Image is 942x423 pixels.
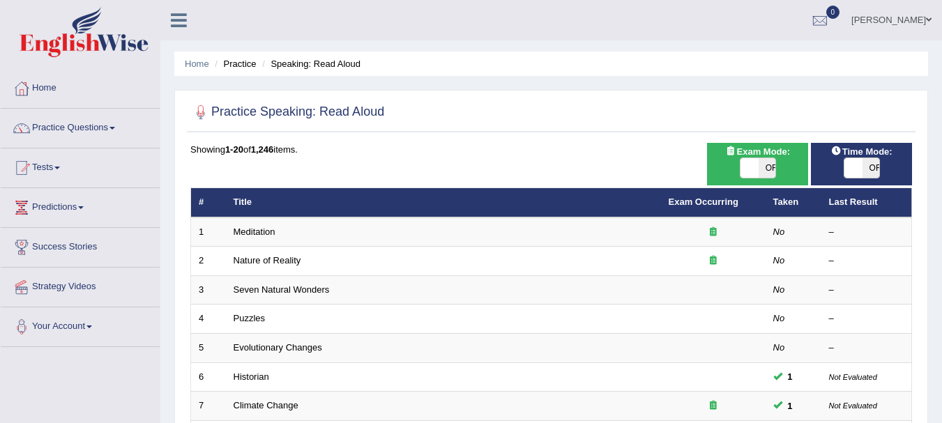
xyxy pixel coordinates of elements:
span: 0 [826,6,840,19]
div: – [829,226,904,239]
a: Exam Occurring [669,197,738,207]
div: Exam occurring question [669,226,758,239]
span: You can still take this question [782,369,798,384]
li: Speaking: Read Aloud [259,57,360,70]
a: Home [185,59,209,69]
h2: Practice Speaking: Read Aloud [190,102,384,123]
td: 2 [191,247,226,276]
a: Meditation [234,226,275,237]
a: Home [1,69,160,104]
td: 4 [191,305,226,334]
span: Exam Mode: [720,144,795,159]
span: OFF [759,158,777,178]
a: Evolutionary Changes [234,342,322,353]
th: Title [226,188,661,217]
a: Tests [1,148,160,183]
th: # [191,188,226,217]
div: – [829,254,904,268]
td: 6 [191,362,226,392]
a: Predictions [1,188,160,223]
th: Last Result [821,188,912,217]
em: No [773,226,785,237]
a: Nature of Reality [234,255,301,266]
a: Your Account [1,307,160,342]
td: 7 [191,392,226,421]
div: Show exams occurring in exams [707,143,808,185]
small: Not Evaluated [829,373,877,381]
b: 1-20 [225,144,243,155]
a: Historian [234,371,269,382]
th: Taken [766,188,821,217]
small: Not Evaluated [829,401,877,410]
div: – [829,284,904,297]
div: – [829,341,904,355]
em: No [773,342,785,353]
a: Seven Natural Wonders [234,284,330,295]
div: – [829,312,904,325]
div: Exam occurring question [669,399,758,413]
a: Puzzles [234,313,266,323]
a: Strategy Videos [1,268,160,302]
div: Showing of items. [190,143,912,156]
em: No [773,284,785,295]
b: 1,246 [251,144,274,155]
div: Exam occurring question [669,254,758,268]
em: No [773,255,785,266]
a: Climate Change [234,400,298,410]
td: 3 [191,275,226,305]
a: Success Stories [1,228,160,263]
td: 5 [191,334,226,363]
td: 1 [191,217,226,247]
a: Practice Questions [1,109,160,144]
li: Practice [211,57,256,70]
span: Time Mode: [826,144,898,159]
span: OFF [863,158,881,178]
span: You can still take this question [782,399,798,413]
em: No [773,313,785,323]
